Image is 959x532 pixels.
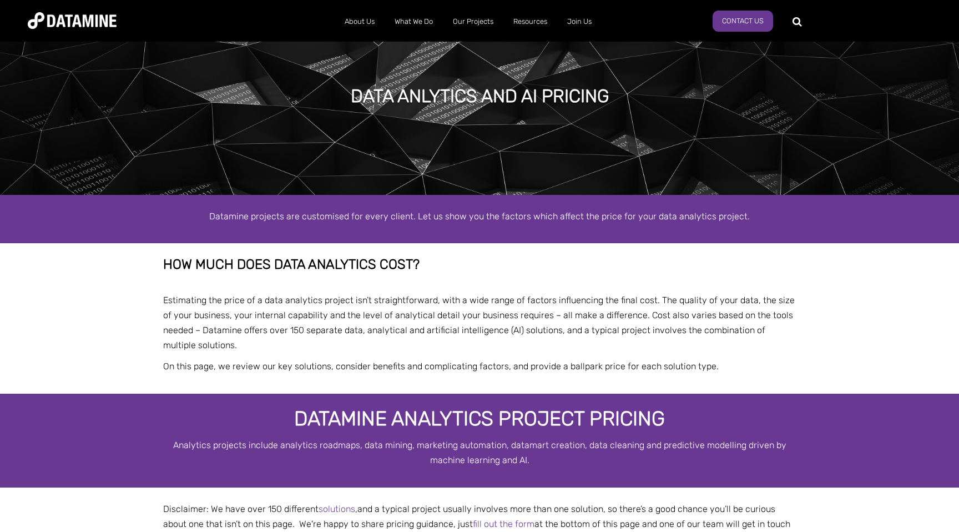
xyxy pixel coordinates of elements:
h3: Datamine Analytics Project Pricing [163,408,796,430]
img: Datamine [28,12,117,29]
h1: Data anlytics and AI pricing [351,84,609,108]
a: Contact Us [713,11,773,32]
a: fill out the form [473,519,534,529]
span: On this page, we review our key solutions, consider benefits and complicating factors, and provid... [163,361,719,372]
span: Disclaimer: We have over 150 differen [163,504,315,514]
a: Our Projects [443,7,503,36]
a: Resources [503,7,557,36]
span: How much does data analytics cost? [163,257,420,272]
a: What We Do [385,7,443,36]
a: About Us [335,7,385,36]
a: solutions [319,504,355,514]
p: Datamine projects are customised for every client. Let us show you the factors which affect the p... [163,209,796,224]
p: Analytics projects include analytics roadmaps, data mining, marketing automation, datamart creati... [163,438,796,468]
span: Estimating the price of a data analytics project isn’t straightforward, with a wide range of fact... [163,295,795,351]
a: Join Us [557,7,602,36]
span: t [163,504,319,514]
